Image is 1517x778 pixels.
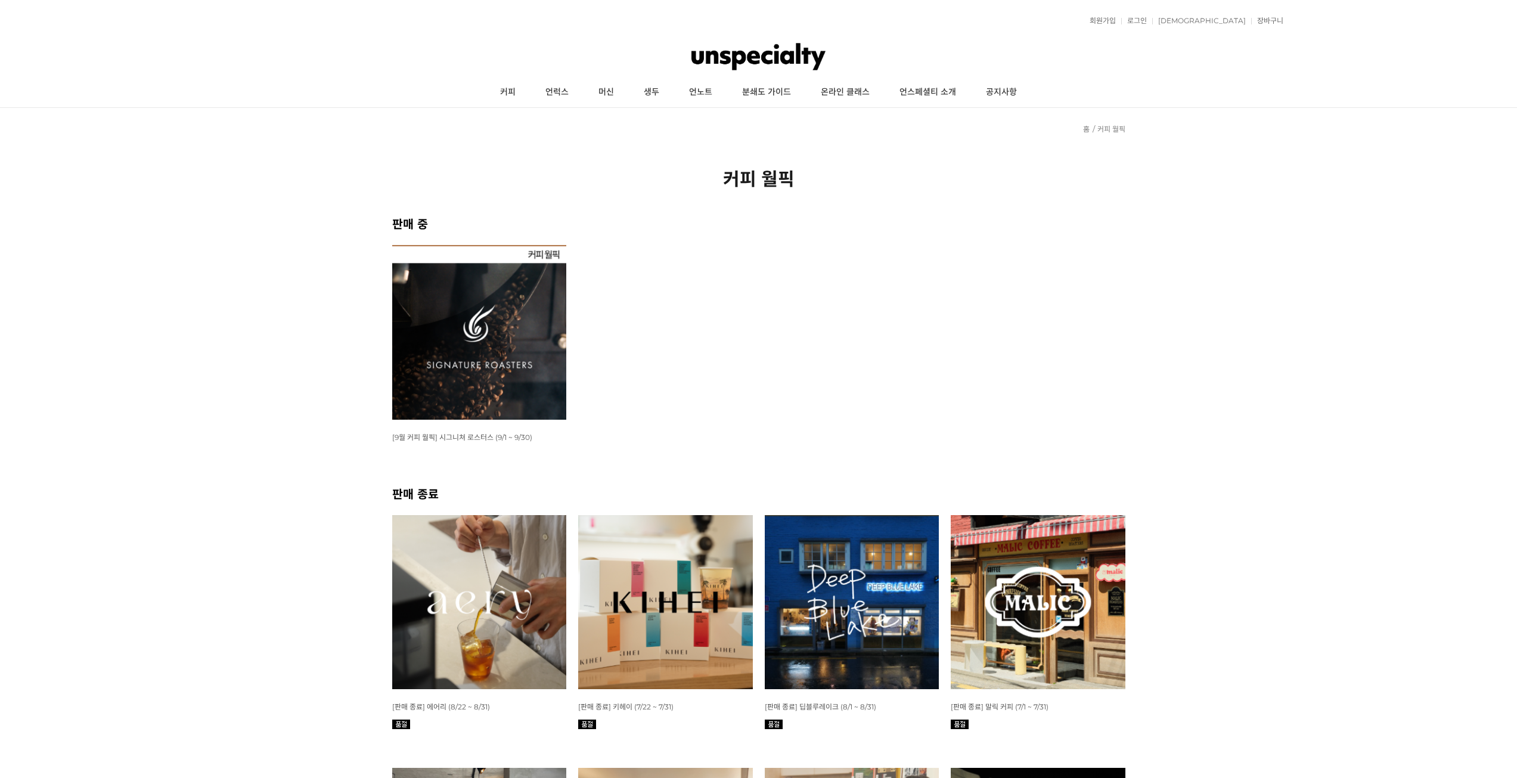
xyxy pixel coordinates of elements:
a: [판매 종료] 말릭 커피 (7/1 ~ 7/31) [951,702,1048,711]
span: [판매 종료] 키헤이 (7/22 ~ 7/31) [578,702,674,711]
a: 공지사항 [971,78,1032,107]
a: 머신 [584,78,629,107]
h2: 판매 종료 [392,485,1125,502]
a: [판매 종료] 딥블루레이크 (8/1 ~ 8/31) [765,702,876,711]
img: 품절 [765,720,783,729]
img: 품절 [578,720,596,729]
a: [판매 종료] 에어리 (8/22 ~ 8/31) [392,702,490,711]
a: [9월 커피 월픽] 시그니쳐 로스터스 (9/1 ~ 9/30) [392,432,532,442]
a: 커피 월픽 [1097,125,1125,134]
a: 분쇄도 가이드 [727,78,806,107]
img: 8월 커피 월픽 딥블루레이크 [765,515,939,690]
a: 장바구니 [1251,17,1283,24]
img: 7월 커피 스몰 월픽 키헤이 [578,515,753,690]
h2: 판매 중 [392,215,1125,232]
a: 회원가입 [1084,17,1116,24]
a: 생두 [629,78,674,107]
img: 8월 커피 스몰 월픽 에어리 [392,515,567,690]
a: 로그인 [1121,17,1147,24]
a: 커피 [485,78,531,107]
img: 언스페셜티 몰 [691,39,826,75]
a: 홈 [1083,125,1090,134]
span: [판매 종료] 에어리 (8/22 ~ 8/31) [392,702,490,711]
a: 언럭스 [531,78,584,107]
img: 7월 커피 월픽 말릭커피 [951,515,1125,690]
img: [9월 커피 월픽] 시그니쳐 로스터스 (9/1 ~ 9/30) [392,245,567,420]
img: 품절 [951,720,969,729]
a: [판매 종료] 키헤이 (7/22 ~ 7/31) [578,702,674,711]
a: 온라인 클래스 [806,78,885,107]
img: 품절 [392,720,410,729]
span: [판매 종료] 말릭 커피 (7/1 ~ 7/31) [951,702,1048,711]
h2: 커피 월픽 [392,165,1125,191]
a: 언스페셜티 소개 [885,78,971,107]
a: 언노트 [674,78,727,107]
a: [DEMOGRAPHIC_DATA] [1152,17,1246,24]
span: [9월 커피 월픽] 시그니쳐 로스터스 (9/1 ~ 9/30) [392,433,532,442]
span: [판매 종료] 딥블루레이크 (8/1 ~ 8/31) [765,702,876,711]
